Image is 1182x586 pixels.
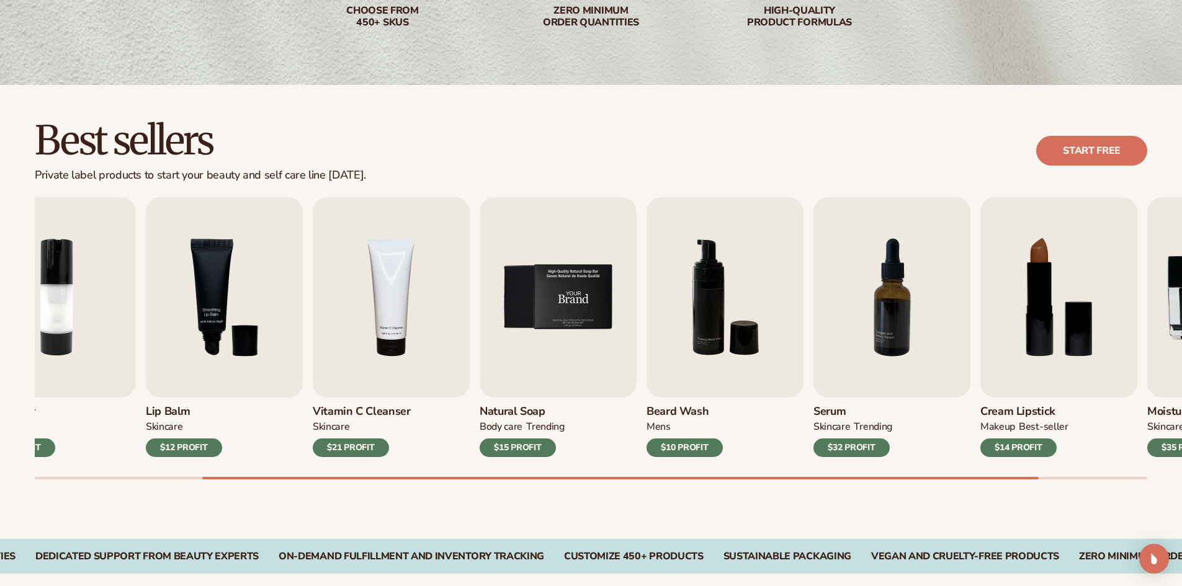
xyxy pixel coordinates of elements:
[480,420,522,433] div: BODY Care
[480,438,556,457] div: $15 PROFIT
[35,551,259,562] div: Dedicated Support From Beauty Experts
[512,5,671,29] div: Zero minimum order quantities
[35,169,366,182] div: Private label products to start your beauty and self care line [DATE].
[1019,420,1068,433] div: BEST-SELLER
[1139,544,1169,574] div: Open Intercom Messenger
[303,5,462,29] div: Choose from 450+ Skus
[647,420,671,433] div: mens
[146,420,182,433] div: SKINCARE
[35,120,366,161] h2: Best sellers
[564,551,704,562] div: CUSTOMIZE 450+ PRODUCTS
[480,197,637,397] img: Shopify Image 9
[813,197,970,457] a: 7 / 9
[980,405,1068,419] h3: Cream Lipstick
[480,197,637,457] a: 5 / 9
[480,405,565,419] h3: Natural Soap
[980,420,1015,433] div: MAKEUP
[313,405,411,419] h3: Vitamin C Cleanser
[526,420,564,433] div: TRENDING
[279,551,544,562] div: On-Demand Fulfillment and Inventory Tracking
[813,420,850,433] div: SKINCARE
[723,551,851,562] div: SUSTAINABLE PACKAGING
[813,438,890,457] div: $32 PROFIT
[647,405,723,419] h3: Beard Wash
[720,5,879,29] div: High-quality product formulas
[313,420,349,433] div: Skincare
[146,438,222,457] div: $12 PROFIT
[980,197,1137,457] a: 8 / 9
[871,551,1059,562] div: VEGAN AND CRUELTY-FREE PRODUCTS
[1036,136,1147,166] a: Start free
[313,197,470,457] a: 4 / 9
[854,420,892,433] div: TRENDING
[647,438,723,457] div: $10 PROFIT
[647,197,804,457] a: 6 / 9
[146,197,303,457] a: 3 / 9
[146,405,222,419] h3: Lip Balm
[813,405,892,419] h3: Serum
[313,438,389,457] div: $21 PROFIT
[980,438,1057,457] div: $14 PROFIT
